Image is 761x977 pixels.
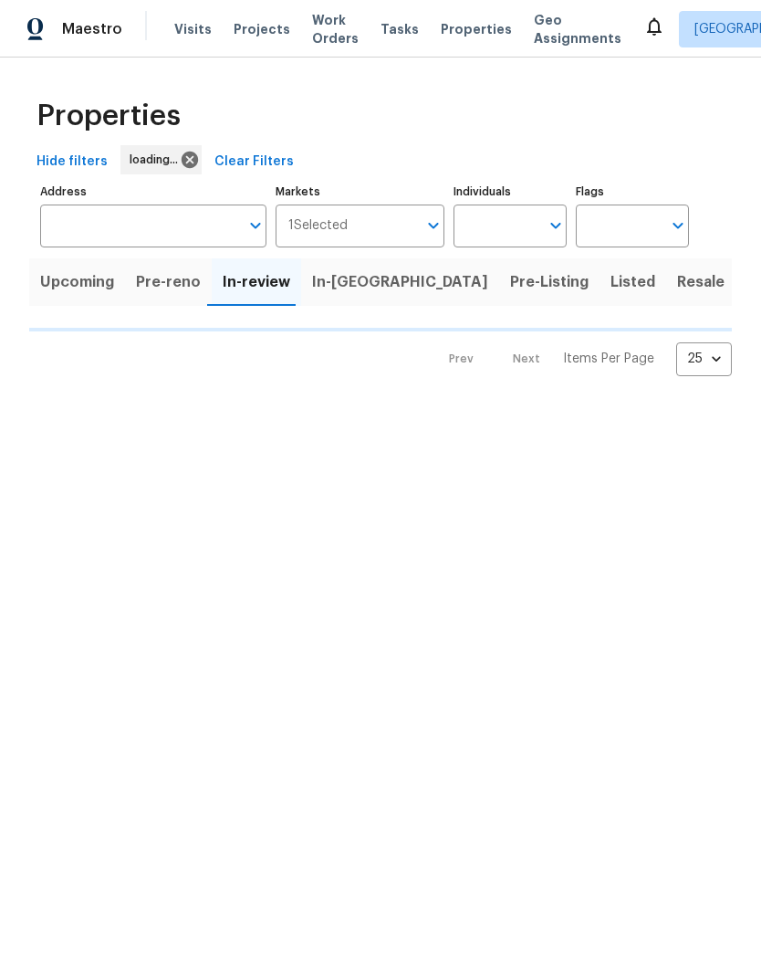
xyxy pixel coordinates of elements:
[665,213,691,238] button: Open
[136,269,201,295] span: Pre-reno
[543,213,568,238] button: Open
[677,269,725,295] span: Resale
[62,20,122,38] span: Maestro
[234,20,290,38] span: Projects
[29,145,115,179] button: Hide filters
[174,20,212,38] span: Visits
[510,269,589,295] span: Pre-Listing
[312,11,359,47] span: Work Orders
[207,145,301,179] button: Clear Filters
[214,151,294,173] span: Clear Filters
[288,218,348,234] span: 1 Selected
[120,145,202,174] div: loading...
[243,213,268,238] button: Open
[36,107,181,125] span: Properties
[441,20,512,38] span: Properties
[421,213,446,238] button: Open
[432,342,732,376] nav: Pagination Navigation
[276,186,445,197] label: Markets
[380,23,419,36] span: Tasks
[576,186,689,197] label: Flags
[453,186,567,197] label: Individuals
[534,11,621,47] span: Geo Assignments
[563,350,654,368] p: Items Per Page
[676,335,732,383] div: 25
[40,269,114,295] span: Upcoming
[36,151,108,173] span: Hide filters
[312,269,488,295] span: In-[GEOGRAPHIC_DATA]
[130,151,185,169] span: loading...
[610,269,655,295] span: Listed
[40,186,266,197] label: Address
[223,269,290,295] span: In-review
